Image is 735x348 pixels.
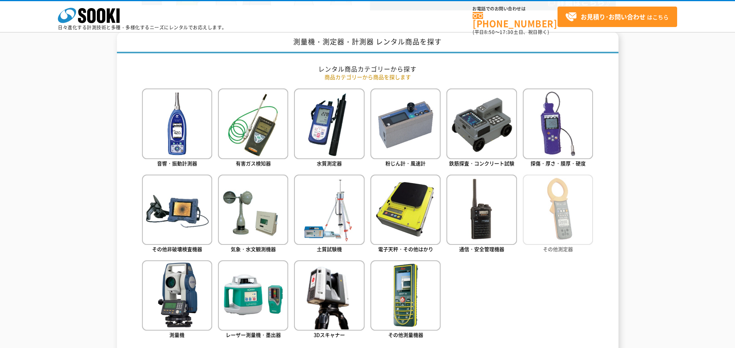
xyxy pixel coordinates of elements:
strong: お見積り･お問い合わせ [581,12,645,21]
a: その他測定器 [523,175,593,255]
a: その他測量機器 [370,260,441,340]
span: その他測量機器 [388,331,423,338]
a: 土質試験機 [294,175,364,255]
a: 粉じん計・風速計 [370,88,441,168]
span: 3Dスキャナー [314,331,345,338]
img: その他測定器 [523,175,593,245]
a: 水質測定器 [294,88,364,168]
span: その他測定器 [543,245,573,253]
span: 通信・安全管理機器 [459,245,504,253]
img: 粉じん計・風速計 [370,88,441,159]
span: 土質試験機 [317,245,342,253]
span: 有害ガス検知器 [236,160,271,167]
a: 3Dスキャナー [294,260,364,340]
img: 水質測定器 [294,88,364,159]
span: 鉄筋探査・コンクリート試験 [449,160,514,167]
span: 探傷・厚さ・膜厚・硬度 [531,160,586,167]
span: 17:30 [500,29,514,36]
span: 音響・振動計測器 [157,160,197,167]
span: レーザー測量機・墨出器 [226,331,281,338]
a: 鉄筋探査・コンクリート試験 [446,88,517,168]
a: その他非破壊検査機器 [142,175,212,255]
a: 電子天秤・その他はかり [370,175,441,255]
img: 電子天秤・その他はかり [370,175,441,245]
span: 気象・水文観測機器 [231,245,276,253]
a: 測量機 [142,260,212,340]
img: 有害ガス検知器 [218,88,288,159]
span: 粉じん計・風速計 [385,160,426,167]
img: 土質試験機 [294,175,364,245]
a: [PHONE_NUMBER] [473,12,558,28]
a: 探傷・厚さ・膜厚・硬度 [523,88,593,168]
img: 気象・水文観測機器 [218,175,288,245]
a: 有害ガス検知器 [218,88,288,168]
a: レーザー測量機・墨出器 [218,260,288,340]
span: はこちら [565,11,669,23]
span: 水質測定器 [317,160,342,167]
img: 測量機 [142,260,212,331]
img: 3Dスキャナー [294,260,364,331]
span: 測量機 [169,331,184,338]
span: (平日 ～ 土日、祝日除く) [473,29,549,36]
img: 探傷・厚さ・膜厚・硬度 [523,88,593,159]
img: 通信・安全管理機器 [446,175,517,245]
p: 日々進化する計測技術と多種・多様化するニーズにレンタルでお応えします。 [58,25,227,30]
a: 音響・振動計測器 [142,88,212,168]
span: その他非破壊検査機器 [152,245,202,253]
span: お電話でのお問い合わせは [473,7,558,11]
img: レーザー測量機・墨出器 [218,260,288,331]
img: 音響・振動計測器 [142,88,212,159]
img: 鉄筋探査・コンクリート試験 [446,88,517,159]
a: 気象・水文観測機器 [218,175,288,255]
a: お見積り･お問い合わせはこちら [558,7,677,27]
img: その他測量機器 [370,260,441,331]
span: 電子天秤・その他はかり [378,245,433,253]
span: 8:50 [484,29,495,36]
img: その他非破壊検査機器 [142,175,212,245]
h1: 測量機・測定器・計測器 レンタル商品を探す [117,32,618,53]
h2: レンタル商品カテゴリーから探す [142,65,593,73]
p: 商品カテゴリーから商品を探します [142,73,593,81]
a: 通信・安全管理機器 [446,175,517,255]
